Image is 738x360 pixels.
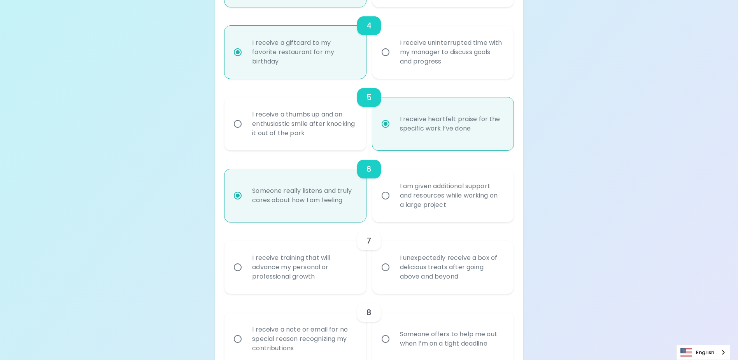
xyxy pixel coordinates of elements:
[246,29,361,76] div: I receive a giftcard to my favorite restaurant for my birthday
[394,244,509,291] div: I unexpectedly receive a box of delicious treats after going above and beyond
[224,79,513,150] div: choice-group-check
[676,345,730,360] div: Language
[677,345,730,360] a: English
[676,345,730,360] aside: Language selected: English
[394,320,509,358] div: Someone offers to help me out when I’m on a tight deadline
[366,306,372,319] h6: 8
[366,19,372,32] h6: 4
[394,172,509,219] div: I am given additional support and resources while working on a large project
[224,222,513,294] div: choice-group-check
[394,105,509,143] div: I receive heartfelt praise for the specific work I’ve done
[224,7,513,79] div: choice-group-check
[246,244,361,291] div: I receive training that will advance my personal or professional growth
[224,150,513,222] div: choice-group-check
[394,29,509,76] div: I receive uninterrupted time with my manager to discuss goals and progress
[366,235,371,247] h6: 7
[246,177,361,214] div: Someone really listens and truly cares about how I am feeling
[366,91,372,104] h6: 5
[366,163,372,175] h6: 6
[246,101,361,147] div: I receive a thumbs up and an enthusiastic smile after knocking it out of the park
